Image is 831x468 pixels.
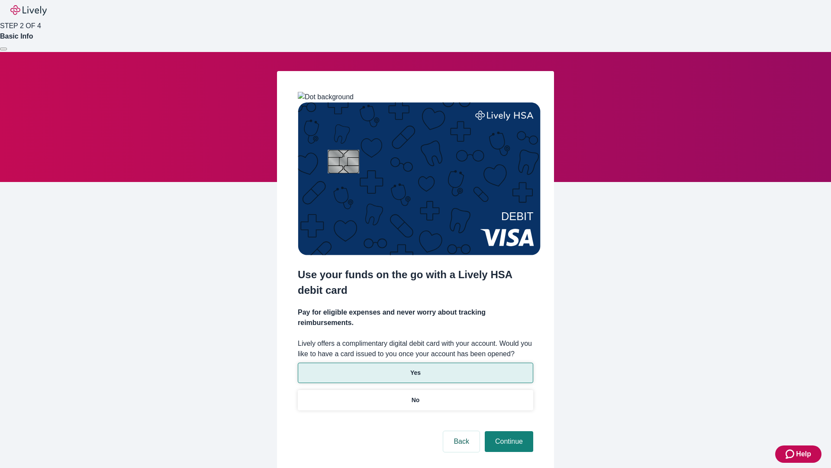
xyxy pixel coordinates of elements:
[298,363,533,383] button: Yes
[410,368,421,377] p: Yes
[796,449,811,459] span: Help
[298,390,533,410] button: No
[298,92,354,102] img: Dot background
[10,5,47,16] img: Lively
[298,102,541,255] img: Debit card
[298,338,533,359] label: Lively offers a complimentary digital debit card with your account. Would you like to have a card...
[443,431,480,452] button: Back
[775,445,821,463] button: Zendesk support iconHelp
[298,267,533,298] h2: Use your funds on the go with a Lively HSA debit card
[412,396,420,405] p: No
[298,307,533,328] h4: Pay for eligible expenses and never worry about tracking reimbursements.
[485,431,533,452] button: Continue
[786,449,796,459] svg: Zendesk support icon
